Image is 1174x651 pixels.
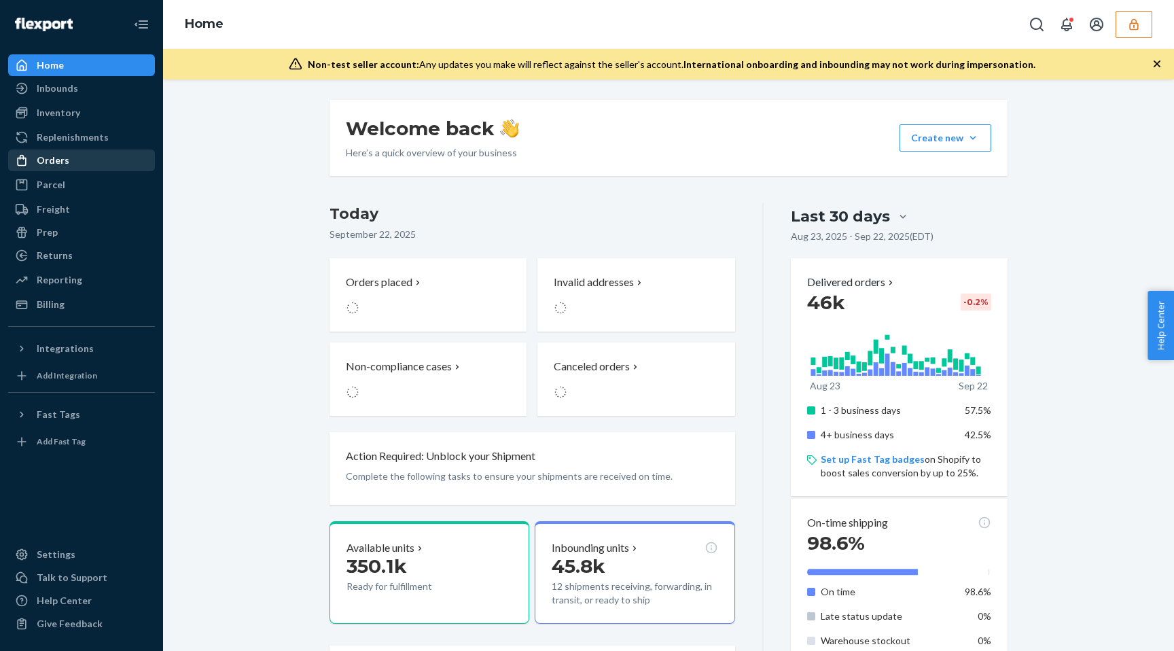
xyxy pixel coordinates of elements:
[552,555,605,578] span: 45.8k
[346,470,719,483] p: Complete the following tasks to ensure your shipments are received on time.
[37,58,64,72] div: Home
[821,610,955,623] p: Late status update
[346,146,519,160] p: Here’s a quick overview of your business
[959,379,988,393] p: Sep 22
[8,404,155,425] button: Fast Tags
[8,198,155,220] a: Freight
[308,58,1035,71] div: Any updates you make will reflect against the seller's account.
[308,58,419,70] span: Non-test seller account:
[8,126,155,148] a: Replenishments
[330,228,735,241] p: September 22, 2025
[185,16,224,31] a: Home
[8,149,155,171] a: Orders
[330,521,529,624] button: Available units350.1kReady for fulfillment
[330,342,527,416] button: Non-compliance cases
[8,54,155,76] a: Home
[821,428,955,442] p: 4+ business days
[37,82,78,95] div: Inbounds
[15,18,73,31] img: Flexport logo
[37,342,94,355] div: Integrations
[821,634,955,648] p: Warehouse stockout
[346,580,472,593] p: Ready for fulfillment
[807,531,865,555] span: 98.6%
[965,429,991,440] span: 42.5%
[37,203,70,216] div: Freight
[37,226,58,239] div: Prep
[1023,11,1050,38] button: Open Search Box
[8,431,155,453] a: Add Fast Tag
[8,245,155,266] a: Returns
[37,594,92,608] div: Help Center
[37,571,107,584] div: Talk to Support
[500,119,519,138] img: hand-wave emoji
[978,635,991,646] span: 0%
[535,521,734,624] button: Inbounding units45.8k12 shipments receiving, forwarding, in transit, or ready to ship
[37,178,65,192] div: Parcel
[37,298,65,311] div: Billing
[346,540,414,556] p: Available units
[330,258,527,332] button: Orders placed
[821,453,991,480] p: on Shopify to boost sales conversion by up to 25%.
[537,342,734,416] button: Canceled orders
[8,222,155,243] a: Prep
[683,58,1035,70] span: International onboarding and inbounding may not work during impersonation.
[8,590,155,612] a: Help Center
[1083,11,1110,38] button: Open account menu
[552,540,629,556] p: Inbounding units
[1053,11,1080,38] button: Open notifications
[37,617,103,631] div: Give Feedback
[807,275,896,290] button: Delivered orders
[791,230,933,243] p: Aug 23, 2025 - Sep 22, 2025 ( EDT )
[174,5,234,44] ol: breadcrumbs
[330,203,735,225] h3: Today
[965,586,991,597] span: 98.6%
[900,124,991,152] button: Create new
[821,404,955,417] p: 1 - 3 business days
[8,567,155,588] a: Talk to Support
[346,555,407,578] span: 350.1k
[807,515,888,531] p: On-time shipping
[37,249,73,262] div: Returns
[554,275,634,290] p: Invalid addresses
[810,379,840,393] p: Aug 23
[346,116,519,141] h1: Welcome back
[821,585,955,599] p: On time
[346,448,535,464] p: Action Required: Unblock your Shipment
[8,102,155,124] a: Inventory
[346,359,452,374] p: Non-compliance cases
[807,291,845,314] span: 46k
[8,544,155,565] a: Settings
[346,275,412,290] p: Orders placed
[37,130,109,144] div: Replenishments
[8,77,155,99] a: Inbounds
[965,404,991,416] span: 57.5%
[37,436,86,447] div: Add Fast Tag
[961,294,991,311] div: -0.2 %
[537,258,734,332] button: Invalid addresses
[978,610,991,622] span: 0%
[8,338,155,359] button: Integrations
[821,453,925,465] a: Set up Fast Tag badges
[37,408,80,421] div: Fast Tags
[37,273,82,287] div: Reporting
[37,154,69,167] div: Orders
[552,580,717,607] p: 12 shipments receiving, forwarding, in transit, or ready to ship
[791,206,890,227] div: Last 30 days
[554,359,630,374] p: Canceled orders
[8,613,155,635] button: Give Feedback
[8,294,155,315] a: Billing
[8,174,155,196] a: Parcel
[128,11,155,38] button: Close Navigation
[1148,291,1174,360] button: Help Center
[37,106,80,120] div: Inventory
[37,370,97,381] div: Add Integration
[37,548,75,561] div: Settings
[8,269,155,291] a: Reporting
[8,365,155,387] a: Add Integration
